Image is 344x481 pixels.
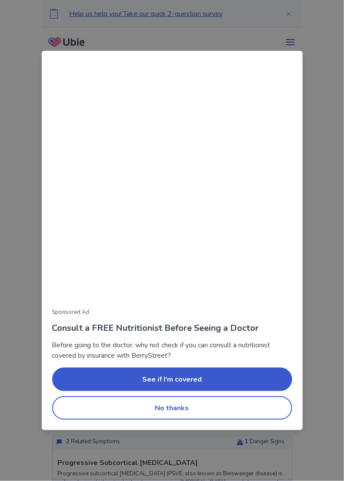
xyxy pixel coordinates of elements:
[52,308,292,317] p: Sponsored Ad
[52,322,292,335] p: Consult a FREE Nutritionist Before Seeing a Doctor
[52,61,292,301] img: Woman consulting with nutritionist on phone
[52,340,292,361] p: Before going to the doctor, why not check if you can consult a nutritionist covered by insurance ...
[52,368,292,391] button: See if I'm covered
[52,396,292,420] button: No thanks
